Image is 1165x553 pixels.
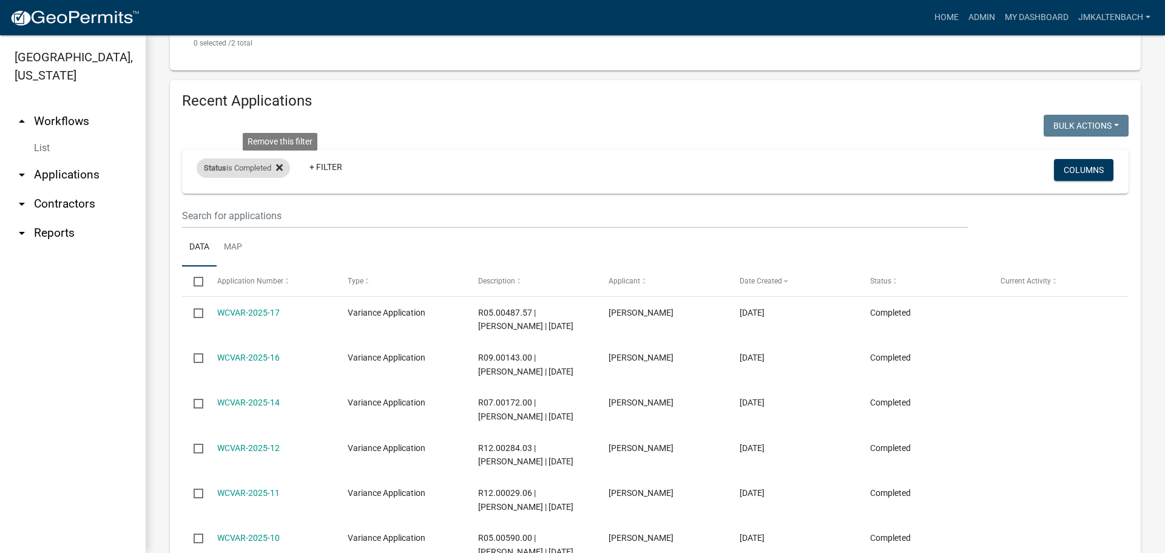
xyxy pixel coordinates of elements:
[740,488,765,498] span: 04/22/2025
[478,277,515,285] span: Description
[197,158,290,178] div: is Completed
[182,28,1129,58] div: 2 total
[478,443,573,467] span: R12.00284.03 |Valorie Dondlinger | 05/13/2025
[15,226,29,240] i: arrow_drop_down
[609,533,674,543] span: Tammy Brogan
[728,266,858,296] datatable-header-cell: Date Created
[348,308,425,317] span: Variance Application
[964,6,1000,29] a: Admin
[478,488,573,512] span: R12.00029.06 |Vincent CLinders | 04/25/2025
[478,353,573,376] span: R09.00143.00 |Jason Merchlewitz | 06/16/2025
[1001,277,1051,285] span: Current Activity
[740,443,765,453] span: 05/13/2025
[217,533,280,543] a: WCVAR-2025-10
[205,266,336,296] datatable-header-cell: Application Number
[243,133,317,151] div: Remove this filter
[182,228,217,267] a: Data
[182,266,205,296] datatable-header-cell: Select
[930,6,964,29] a: Home
[478,398,573,421] span: R07.00172.00 |Shawn Conrad | 06/13/2025
[740,533,765,543] span: 04/11/2025
[740,277,782,285] span: Date Created
[348,443,425,453] span: Variance Application
[1044,115,1129,137] button: Bulk Actions
[348,353,425,362] span: Variance Application
[870,353,911,362] span: Completed
[609,488,674,498] span: Vincent Linders
[182,203,968,228] input: Search for applications
[348,398,425,407] span: Variance Application
[870,308,911,317] span: Completed
[870,533,911,543] span: Completed
[15,114,29,129] i: arrow_drop_up
[859,266,989,296] datatable-header-cell: Status
[740,398,765,407] span: 06/12/2025
[182,92,1129,110] h4: Recent Applications
[1054,159,1113,181] button: Columns
[609,398,674,407] span: Shawn Jacob Conrad
[300,156,352,178] a: + Filter
[15,197,29,211] i: arrow_drop_down
[1073,6,1155,29] a: jmkaltenbach
[348,277,363,285] span: Type
[740,353,765,362] span: 06/16/2025
[740,308,765,317] span: 08/12/2025
[15,168,29,182] i: arrow_drop_down
[348,488,425,498] span: Variance Application
[348,533,425,543] span: Variance Application
[870,488,911,498] span: Completed
[217,353,280,362] a: WCVAR-2025-16
[204,163,226,172] span: Status
[467,266,597,296] datatable-header-cell: Description
[217,277,283,285] span: Application Number
[609,353,674,362] span: Jason Merchlewitz
[217,228,249,267] a: Map
[217,488,280,498] a: WCVAR-2025-11
[870,277,891,285] span: Status
[336,266,467,296] datatable-header-cell: Type
[1000,6,1073,29] a: My Dashboard
[609,443,674,453] span: Valorie Dondlinger
[597,266,728,296] datatable-header-cell: Applicant
[989,266,1119,296] datatable-header-cell: Current Activity
[870,443,911,453] span: Completed
[217,398,280,407] a: WCVAR-2025-14
[609,308,674,317] span: Matthew Ketchum
[609,277,640,285] span: Applicant
[478,308,573,331] span: R05.00487.57 |Matthew SKetchum | 08/15/2025
[194,39,231,47] span: 0 selected /
[870,398,911,407] span: Completed
[217,443,280,453] a: WCVAR-2025-12
[217,308,280,317] a: WCVAR-2025-17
